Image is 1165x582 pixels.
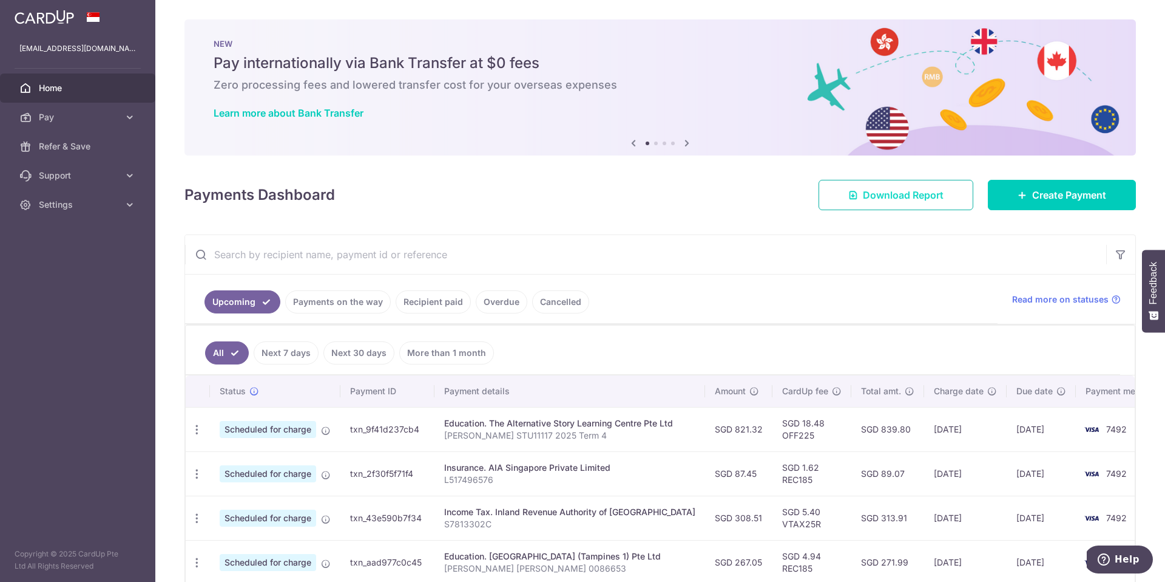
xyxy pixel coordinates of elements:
[444,474,695,486] p: L517496576
[204,290,280,313] a: Upcoming
[39,111,119,123] span: Pay
[340,496,434,540] td: txn_43e590b7f34
[772,407,851,451] td: SGD 18.48 OFF225
[340,375,434,407] th: Payment ID
[444,417,695,430] div: Education. The Alternative Story Learning Centre Pte Ltd
[861,385,901,397] span: Total amt.
[1079,555,1104,570] img: Bank Card
[1087,546,1153,576] iframe: Opens a widget where you can find more information
[924,451,1007,496] td: [DATE]
[254,341,319,365] a: Next 7 days
[323,341,394,365] a: Next 30 days
[934,385,984,397] span: Charge date
[214,78,1107,92] h6: Zero processing fees and lowered transfer cost for your overseas expenses
[924,496,1007,540] td: [DATE]
[39,199,119,211] span: Settings
[1106,424,1127,434] span: 7492
[1007,407,1076,451] td: [DATE]
[1032,188,1106,202] span: Create Payment
[851,451,924,496] td: SGD 89.07
[988,180,1136,210] a: Create Payment
[39,169,119,182] span: Support
[444,563,695,575] p: [PERSON_NAME] [PERSON_NAME] 0086653
[1142,250,1165,332] button: Feedback - Show survey
[15,10,74,24] img: CardUp
[1016,385,1053,397] span: Due date
[772,451,851,496] td: SGD 1.62 REC185
[705,496,772,540] td: SGD 308.51
[1079,511,1104,526] img: Bank Card
[819,180,973,210] a: Download Report
[444,506,695,518] div: Income Tax. Inland Revenue Authority of [GEOGRAPHIC_DATA]
[220,385,246,397] span: Status
[220,421,316,438] span: Scheduled for charge
[340,451,434,496] td: txn_2f30f5f71f4
[444,518,695,530] p: S7813302C
[185,235,1106,274] input: Search by recipient name, payment id or reference
[214,107,363,119] a: Learn more about Bank Transfer
[444,430,695,442] p: [PERSON_NAME] STU11117 2025 Term 4
[782,385,828,397] span: CardUp fee
[705,451,772,496] td: SGD 87.45
[532,290,589,313] a: Cancelled
[1007,451,1076,496] td: [DATE]
[184,19,1136,156] img: Bank transfer banner
[1012,293,1121,306] a: Read more on statuses
[39,82,119,94] span: Home
[705,407,772,451] td: SGD 821.32
[205,341,249,365] a: All
[715,385,746,397] span: Amount
[1106,468,1127,479] span: 7492
[1106,513,1127,523] span: 7492
[214,39,1107,49] p: NEW
[340,407,434,451] td: txn_9f41d237cb4
[396,290,471,313] a: Recipient paid
[1012,293,1109,306] span: Read more on statuses
[184,184,335,206] h4: Payments Dashboard
[1079,467,1104,481] img: Bank Card
[220,465,316,482] span: Scheduled for charge
[220,554,316,571] span: Scheduled for charge
[220,510,316,527] span: Scheduled for charge
[285,290,391,313] a: Payments on the way
[863,188,944,202] span: Download Report
[434,375,705,407] th: Payment details
[851,496,924,540] td: SGD 313.91
[1148,262,1159,304] span: Feedback
[1007,496,1076,540] td: [DATE]
[476,290,527,313] a: Overdue
[772,496,851,540] td: SGD 5.40 VTAX25R
[19,43,136,55] p: [EMAIL_ADDRESS][DOMAIN_NAME]
[444,550,695,563] div: Education. [GEOGRAPHIC_DATA] (Tampines 1) Pte Ltd
[214,53,1107,73] h5: Pay internationally via Bank Transfer at $0 fees
[851,407,924,451] td: SGD 839.80
[39,140,119,152] span: Refer & Save
[399,341,494,365] a: More than 1 month
[444,462,695,474] div: Insurance. AIA Singapore Private Limited
[924,407,1007,451] td: [DATE]
[1079,422,1104,437] img: Bank Card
